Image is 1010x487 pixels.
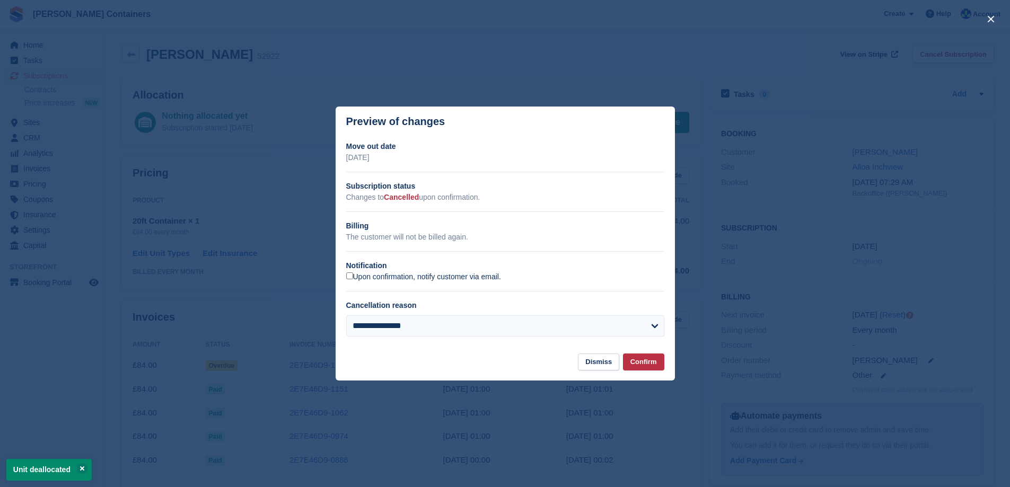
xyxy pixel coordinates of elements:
label: Upon confirmation, notify customer via email. [346,272,501,282]
h2: Move out date [346,141,664,152]
p: Preview of changes [346,116,445,128]
button: Confirm [623,353,664,371]
h2: Notification [346,260,664,271]
input: Upon confirmation, notify customer via email. [346,272,353,279]
p: The customer will not be billed again. [346,232,664,243]
h2: Billing [346,220,664,232]
p: Changes to upon confirmation. [346,192,664,203]
button: Dismiss [578,353,619,371]
label: Cancellation reason [346,301,417,309]
button: close [982,11,999,28]
span: Cancelled [384,193,419,201]
h2: Subscription status [346,181,664,192]
p: [DATE] [346,152,664,163]
p: Unit deallocated [6,459,92,481]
